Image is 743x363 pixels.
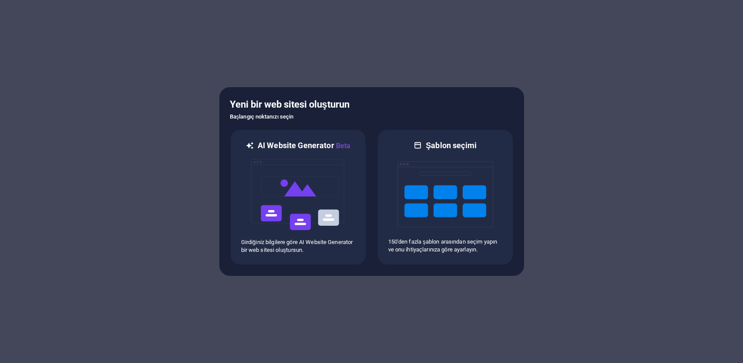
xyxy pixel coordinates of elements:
[230,129,366,265] div: AI Website GeneratorBetaaiGirdiğiniz bilgilere göre AI Website Generator bir web sitesi oluştursun.
[426,140,477,151] h6: Şablon seçimi
[377,129,514,265] div: Şablon seçimi150'den fazla şablon arasından seçim yapın ve onu ihtiyaçlarınıza göre ayarlayın.
[250,151,346,238] img: ai
[230,98,514,112] h5: Yeni bir web sitesi oluşturun
[241,238,355,254] p: Girdiğiniz bilgilere göre AI Website Generator bir web sitesi oluştursun.
[230,112,514,122] h6: Başlangıç noktanızı seçin
[388,238,502,254] p: 150'den fazla şablon arasından seçim yapın ve onu ihtiyaçlarınıza göre ayarlayın.
[334,142,351,150] span: Beta
[258,140,350,151] h6: AI Website Generator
